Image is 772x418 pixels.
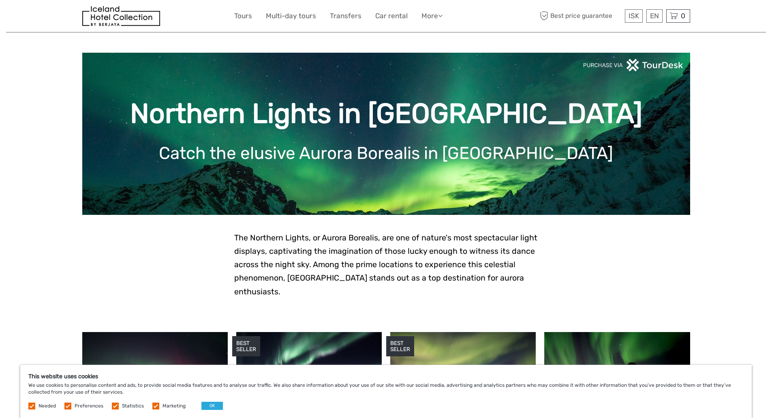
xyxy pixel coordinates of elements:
[163,403,186,409] label: Marketing
[122,403,144,409] label: Statistics
[38,403,56,409] label: Needed
[330,10,361,22] a: Transfers
[94,143,678,163] h1: Catch the elusive Aurora Borealis in [GEOGRAPHIC_DATA]
[583,59,684,71] img: PurchaseViaTourDeskwhite.png
[234,10,252,22] a: Tours
[94,97,678,130] h1: Northern Lights in [GEOGRAPHIC_DATA]
[266,10,316,22] a: Multi-day tours
[232,336,260,356] div: BEST SELLER
[646,9,663,23] div: EN
[75,403,103,409] label: Preferences
[386,336,414,356] div: BEST SELLER
[421,10,443,22] a: More
[20,365,752,418] div: We use cookies to personalise content and ads, to provide social media features and to analyse ou...
[201,402,223,410] button: OK
[629,12,639,20] span: ISK
[234,233,537,296] span: The Northern Lights, or Aurora Borealis, are one of nature's most spectacular light displays, cap...
[93,13,103,22] button: Open LiveChat chat widget
[11,14,92,21] p: We're away right now. Please check back later!
[538,9,623,23] span: Best price guarantee
[680,12,686,20] span: 0
[375,10,408,22] a: Car rental
[82,6,160,26] img: 481-8f989b07-3259-4bb0-90ed-3da368179bdc_logo_small.jpg
[28,373,744,380] h5: This website uses cookies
